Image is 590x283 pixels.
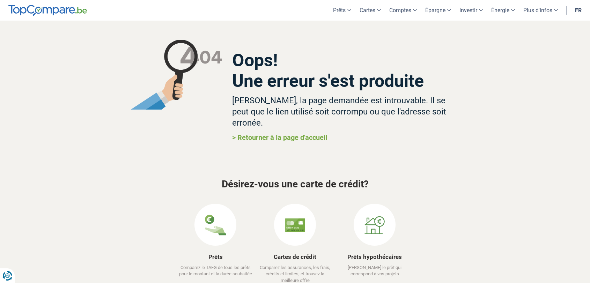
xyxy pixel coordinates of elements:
h3: Désirez-vous une carte de crédit? [96,179,494,190]
img: Prêts [205,215,226,236]
h2: Oops! Une erreur s'est produite [232,50,460,91]
img: TopCompare [8,5,87,16]
img: magnifying glass not found [130,40,222,110]
a: Prêts hypothécaires [347,253,402,260]
h3: [PERSON_NAME], la page demandée est introuvable. Il se peut que le lien utilisé soit corrompu ou ... [232,95,460,128]
img: Cartes de crédit [285,215,305,236]
a: Prêts [208,253,223,260]
a: Cartes de crédit [274,253,316,260]
a: > Retourner à la page d'accueil [232,133,327,142]
img: Prêts hypothécaires [364,215,385,236]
